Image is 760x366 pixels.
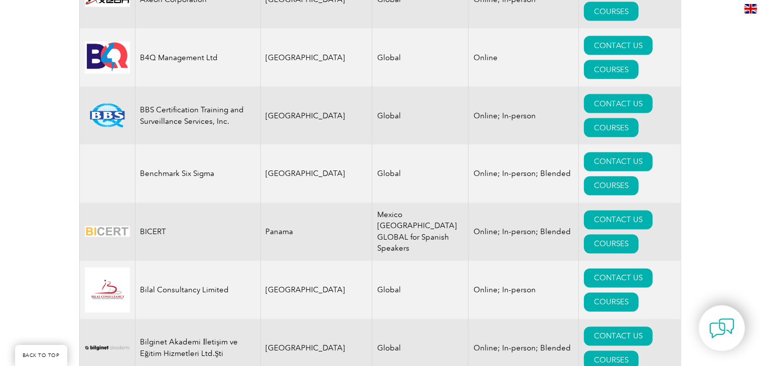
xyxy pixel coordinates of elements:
img: en [744,4,757,14]
td: [GEOGRAPHIC_DATA] [260,261,372,319]
a: COURSES [584,293,639,312]
a: CONTACT US [584,327,653,346]
td: Global [372,145,469,203]
td: Mexico [GEOGRAPHIC_DATA] GLOBAL for Spanish Speakers [372,203,469,261]
td: BICERT [135,203,260,261]
td: Online; In-person; Blended [469,145,579,203]
a: COURSES [584,176,639,196]
img: contact-chat.png [709,316,734,341]
a: COURSES [584,2,639,21]
td: Global [372,29,469,87]
img: a1985bb7-a6fe-eb11-94ef-002248181dbe-logo.png [85,336,130,360]
td: Panama [260,203,372,261]
td: Global [372,87,469,145]
a: CONTACT US [584,94,653,113]
img: 2f91f213-be97-eb11-b1ac-00224815388c-logo.jpg [85,268,130,313]
td: Bilal Consultancy Limited [135,261,260,319]
a: CONTACT US [584,269,653,288]
a: COURSES [584,118,639,137]
a: BACK TO TOP [15,345,67,366]
a: CONTACT US [584,152,653,171]
td: Global [372,261,469,319]
a: COURSES [584,235,639,254]
a: CONTACT US [584,211,653,230]
td: Online [469,29,579,87]
td: B4Q Management Ltd [135,29,260,87]
td: [GEOGRAPHIC_DATA] [260,87,372,145]
td: [GEOGRAPHIC_DATA] [260,29,372,87]
td: BBS Certification Training and Surveillance Services, Inc. [135,87,260,145]
img: 81a8cf56-15af-ea11-a812-000d3a79722d-logo.png [85,103,130,128]
img: 9db4b902-10da-eb11-bacb-002248158a6d-logo.jpg [85,42,130,74]
a: COURSES [584,60,639,79]
td: Online; In-person; Blended [469,203,579,261]
td: Benchmark Six Sigma [135,145,260,203]
td: Online; In-person [469,261,579,319]
td: Online; In-person [469,87,579,145]
td: [GEOGRAPHIC_DATA] [260,145,372,203]
a: CONTACT US [584,36,653,55]
img: d424547b-a6e0-e911-a812-000d3a795b83-logo.png [85,220,130,244]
